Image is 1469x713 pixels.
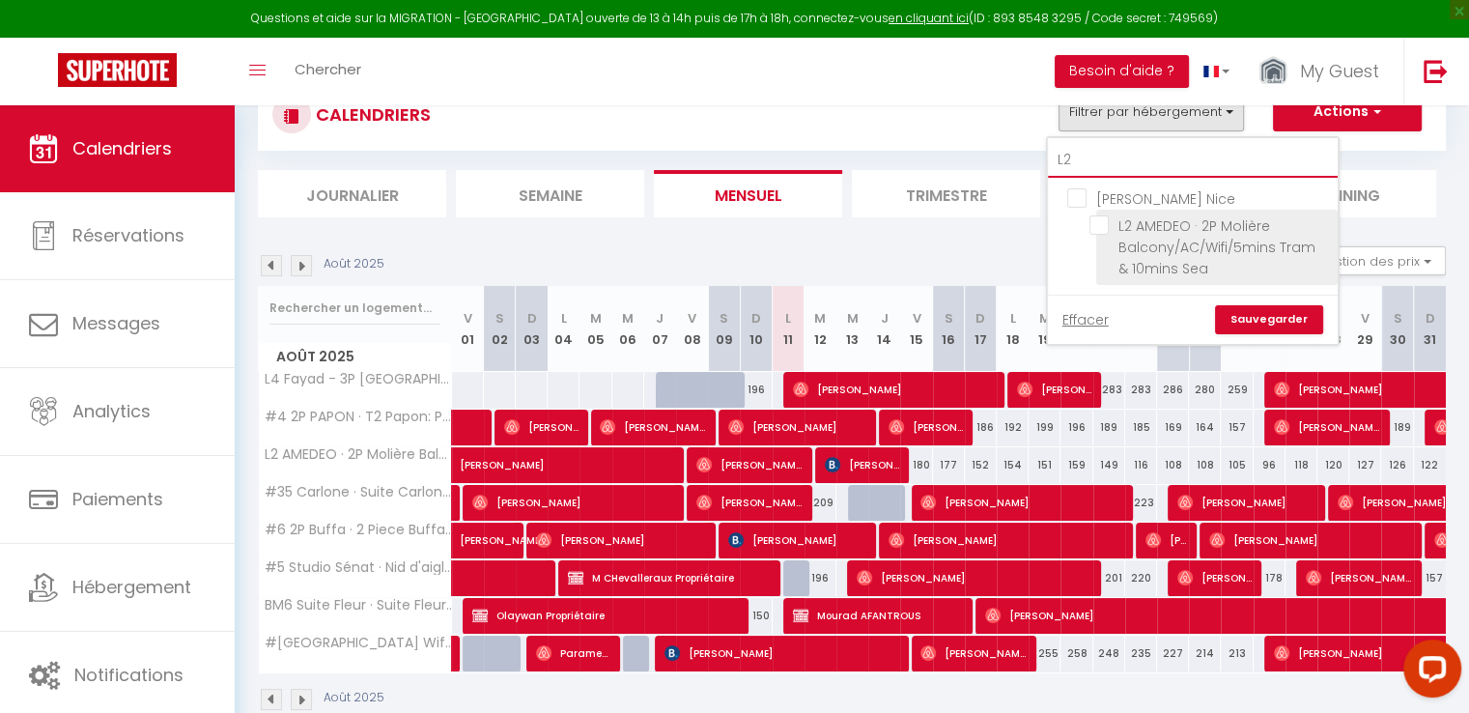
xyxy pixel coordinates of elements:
span: M CHevalleraux Propriétaire [568,559,770,596]
th: 12 [805,286,836,372]
div: 209 [805,485,836,521]
div: 199 [1029,410,1060,445]
p: Août 2025 [324,255,384,273]
span: Chercher [295,59,361,79]
span: BM6 Suite Fleur · Suite Fleur 3P Centrale/Terrasse, Clim & WIFI [262,598,455,613]
span: [PERSON_NAME] [460,512,549,549]
div: 126 [1381,447,1413,483]
abbr: D [975,309,985,328]
span: [PERSON_NAME] [920,635,1027,671]
th: 18 [997,286,1029,372]
span: [PERSON_NAME] [600,409,706,445]
abbr: V [912,309,920,328]
a: Chercher [280,38,376,105]
div: 127 [1349,447,1381,483]
li: Planning [1248,170,1436,217]
span: [PERSON_NAME] [889,409,963,445]
span: L2 AMEDEO · 2P Molière Balcony/AC/Wifi/5mins Tram & 10mins Sea [1118,216,1315,278]
span: Olaywan Propriétaire [472,597,738,634]
span: #5 Studio Sénat · Nid d'aigle 5mins de la Mer Clim coeur [GEOGRAPHIC_DATA] [262,560,455,575]
span: [PERSON_NAME] [1017,371,1091,408]
div: 213 [1221,636,1253,671]
div: 196 [805,560,836,596]
th: 02 [484,286,516,372]
span: [PERSON_NAME] [696,484,803,521]
div: 157 [1414,560,1446,596]
button: Besoin d'aide ? [1055,55,1189,88]
div: 116 [1125,447,1157,483]
abbr: M [622,309,634,328]
div: 180 [900,447,932,483]
span: [PERSON_NAME] [1274,409,1380,445]
th: 06 [612,286,644,372]
li: Semaine [456,170,644,217]
span: L2 AMEDEO · 2P Molière Balcony/AC/Wifi/5mins Tram & 10mins Sea [262,447,455,462]
a: en cliquant ici [889,10,969,26]
span: Notifications [74,663,184,687]
th: 16 [933,286,965,372]
div: 151 [1029,447,1060,483]
a: Sauvegarder [1215,305,1323,334]
span: Août 2025 [259,343,451,371]
div: 152 [965,447,997,483]
span: [PERSON_NAME] [1145,522,1188,558]
th: 03 [516,286,548,372]
li: Mensuel [654,170,842,217]
th: 13 [836,286,868,372]
span: #35 Carlone · Suite Carlone 5min de la mer/ Clim et Terrasse [262,485,455,499]
span: [PERSON_NAME] [857,559,1090,596]
div: 214 [1189,636,1221,671]
abbr: S [945,309,953,328]
abbr: M [590,309,602,328]
div: 105 [1221,447,1253,483]
div: 235 [1125,636,1157,671]
div: 255 [1029,636,1060,671]
div: 201 [1093,560,1125,596]
div: 157 [1221,410,1253,445]
div: 150 [740,598,772,634]
div: 186 [965,410,997,445]
input: Rechercher un logement... [269,291,440,326]
span: Mourad AFANTROUS [793,597,963,634]
abbr: S [495,309,504,328]
div: 248 [1093,636,1125,671]
abbr: D [1426,309,1435,328]
div: 283 [1093,372,1125,408]
button: Filtrer par hébergement [1059,93,1244,131]
span: [PERSON_NAME] [1177,484,1315,521]
div: 220 [1125,560,1157,596]
a: Effacer [1062,309,1109,330]
span: #[GEOGRAPHIC_DATA] Wifi 5mins Tram T1 [262,636,455,650]
div: 227 [1157,636,1189,671]
li: Trimestre [852,170,1040,217]
div: 280 [1189,372,1221,408]
h3: CALENDRIERS [311,93,431,136]
button: Gestion des prix [1302,246,1446,275]
span: Paiements [72,487,163,511]
div: 283 [1125,372,1157,408]
div: 259 [1221,372,1253,408]
abbr: J [656,309,664,328]
abbr: L [1010,309,1016,328]
abbr: S [720,309,728,328]
div: 96 [1254,447,1285,483]
div: 164 [1189,410,1221,445]
span: #4 2P PAPON · T2 Papon: Parking- climatisé - terrasse & wifi [262,410,455,424]
div: 120 [1317,447,1349,483]
th: 01 [452,286,484,372]
div: 159 [1060,447,1092,483]
div: 154 [997,447,1029,483]
span: Hébergement [72,575,191,599]
abbr: D [527,309,537,328]
th: 10 [740,286,772,372]
span: My Guest [1300,59,1379,83]
div: 108 [1189,447,1221,483]
iframe: LiveChat chat widget [1388,632,1469,713]
div: Filtrer par hébergement [1046,136,1340,346]
div: 189 [1381,410,1413,445]
div: 178 [1254,560,1285,596]
p: Août 2025 [324,689,384,707]
span: [PERSON_NAME] [664,635,898,671]
div: 185 [1125,410,1157,445]
a: [PERSON_NAME] [452,447,484,484]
